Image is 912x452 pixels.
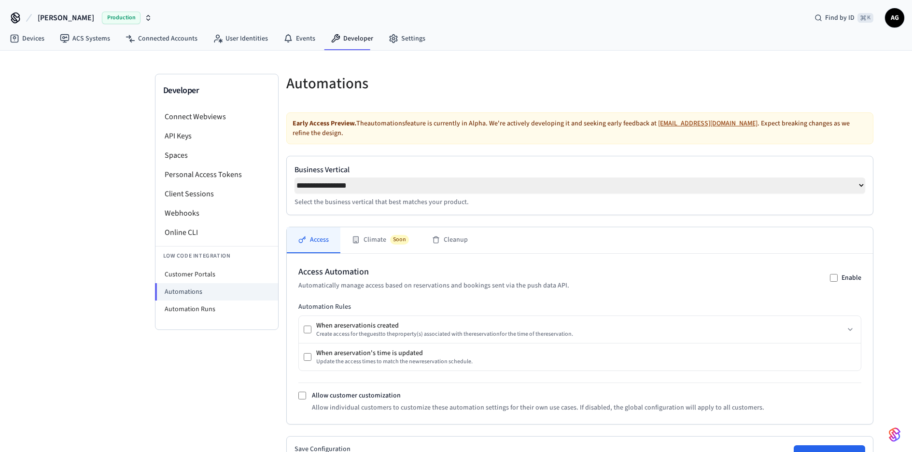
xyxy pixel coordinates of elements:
[38,12,94,24] span: [PERSON_NAME]
[316,348,473,358] div: When a reservation 's time is updated
[825,13,855,23] span: Find by ID
[293,119,356,128] strong: Early Access Preview.
[298,265,569,279] h2: Access Automation
[52,30,118,47] a: ACS Systems
[276,30,323,47] a: Events
[2,30,52,47] a: Devices
[286,112,873,144] div: The automations feature is currently in Alpha. We're actively developing it and seeking early fee...
[323,30,381,47] a: Developer
[316,358,473,366] div: Update the access times to match the new reservation schedule.
[807,9,881,27] div: Find by ID⌘ K
[658,119,758,128] a: [EMAIL_ADDRESS][DOMAIN_NAME]
[155,266,278,283] li: Customer Portals
[316,321,573,330] div: When a reservation is created
[421,227,479,253] button: Cleanup
[316,330,573,338] div: Create access for the guest to the property (s) associated with the reservation for the time of t...
[163,84,270,97] h3: Developer
[885,8,904,27] button: AG
[155,107,278,126] li: Connect Webviews
[340,227,421,253] button: ClimateSoon
[390,235,409,245] span: Soon
[295,197,865,207] p: Select the business vertical that best matches your product.
[155,246,278,266] li: Low Code Integration
[842,273,861,283] label: Enable
[857,13,873,23] span: ⌘ K
[298,302,861,312] h3: Automation Rules
[155,126,278,146] li: API Keys
[155,204,278,223] li: Webhooks
[155,301,278,318] li: Automation Runs
[205,30,276,47] a: User Identities
[118,30,205,47] a: Connected Accounts
[886,9,903,27] span: AG
[889,427,900,442] img: SeamLogoGradient.69752ec5.svg
[155,184,278,204] li: Client Sessions
[155,146,278,165] li: Spaces
[287,227,340,253] button: Access
[155,283,278,301] li: Automations
[102,12,140,24] span: Production
[155,165,278,184] li: Personal Access Tokens
[298,281,569,290] p: Automatically manage access based on reservations and bookings sent via the push data API.
[286,74,574,94] h5: Automations
[295,164,865,176] label: Business Vertical
[381,30,433,47] a: Settings
[155,223,278,242] li: Online CLI
[312,391,401,400] label: Allow customer customization
[312,403,764,412] p: Allow individual customers to customize these automation settings for their own use cases. If dis...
